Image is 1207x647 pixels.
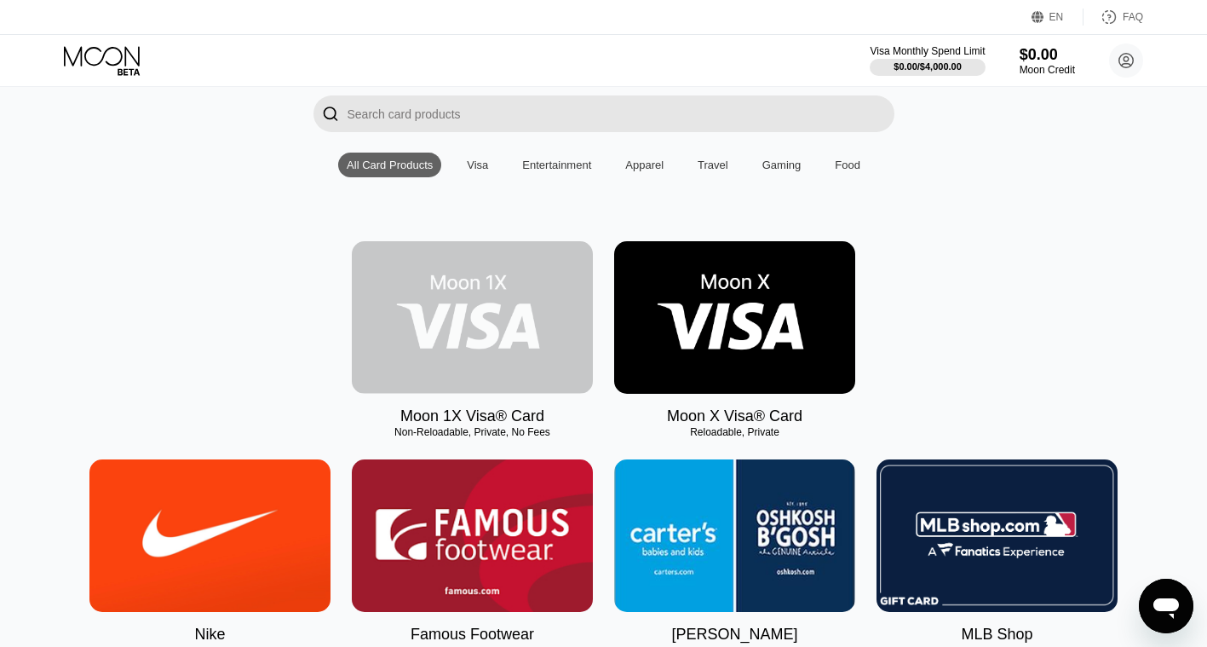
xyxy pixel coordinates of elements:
[617,153,672,177] div: Apparel
[1020,46,1075,76] div: $0.00Moon Credit
[411,626,534,644] div: Famous Footwear
[870,45,985,76] div: Visa Monthly Spend Limit$0.00/$4,000.00
[348,95,894,132] input: Search card products
[894,61,962,72] div: $0.00 / $4,000.00
[467,159,488,171] div: Visa
[1020,46,1075,64] div: $0.00
[1049,11,1064,23] div: EN
[338,153,441,177] div: All Card Products
[514,153,600,177] div: Entertainment
[698,159,728,171] div: Travel
[1032,9,1083,26] div: EN
[522,159,591,171] div: Entertainment
[961,626,1032,644] div: MLB Shop
[1123,11,1143,23] div: FAQ
[352,426,593,438] div: Non-Reloadable, Private, No Fees
[762,159,802,171] div: Gaming
[625,159,664,171] div: Apparel
[689,153,737,177] div: Travel
[835,159,860,171] div: Food
[1083,9,1143,26] div: FAQ
[458,153,497,177] div: Visa
[400,407,544,425] div: Moon 1X Visa® Card
[614,426,855,438] div: Reloadable, Private
[313,95,348,132] div: 
[671,626,797,644] div: [PERSON_NAME]
[870,45,985,57] div: Visa Monthly Spend Limit
[1139,579,1193,633] iframe: Button to launch messaging window
[667,407,802,425] div: Moon X Visa® Card
[754,153,810,177] div: Gaming
[347,159,433,171] div: All Card Products
[194,626,225,644] div: Nike
[1020,64,1075,76] div: Moon Credit
[322,104,339,124] div: 
[826,153,869,177] div: Food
